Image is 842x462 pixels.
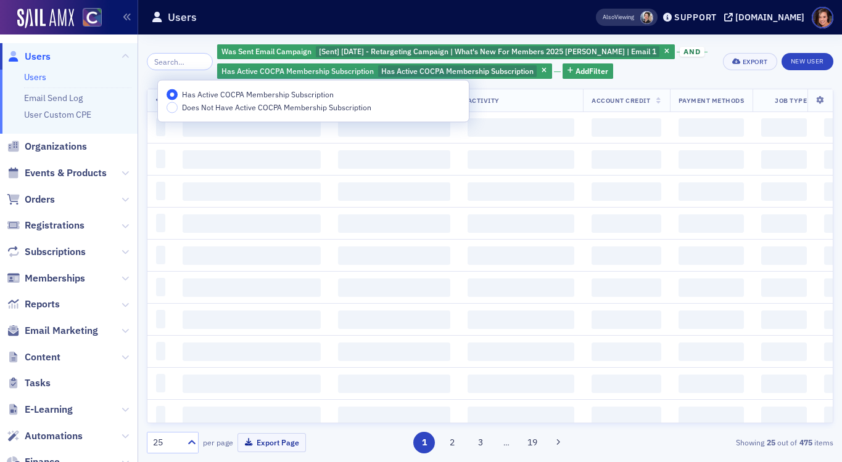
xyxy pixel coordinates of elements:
[338,310,450,329] span: ‌
[156,374,165,392] span: ‌
[576,65,608,76] span: Add Filter
[338,246,450,265] span: ‌
[468,182,575,201] span: ‌
[183,375,321,393] span: ‌
[25,193,55,206] span: Orders
[679,407,745,425] span: ‌
[613,437,833,448] div: Showing out of items
[723,53,777,70] button: Export
[640,11,653,24] span: Pamela Galey-Coleman
[25,50,51,63] span: Users
[183,214,321,233] span: ‌
[592,407,661,425] span: ‌
[183,182,321,201] span: ‌
[7,403,73,416] a: E-Learning
[338,214,450,233] span: ‌
[498,437,515,448] span: …
[217,44,675,60] div: [Sent] 08/08/2025 - Retargeting Campaign | What's New For Members 2025 Surgent | Email 1
[338,375,450,393] span: ‌
[603,13,614,21] div: Also
[7,50,51,63] a: Users
[442,432,463,453] button: 2
[592,182,661,201] span: ‌
[147,53,213,70] input: Search…
[413,432,435,453] button: 1
[153,436,180,449] div: 25
[592,342,661,361] span: ‌
[156,214,165,232] span: ‌
[156,310,165,328] span: ‌
[237,433,306,452] button: Export Page
[25,429,83,443] span: Automations
[156,406,165,424] span: ‌
[25,403,73,416] span: E-Learning
[797,437,814,448] strong: 475
[183,246,321,265] span: ‌
[812,7,833,28] span: Profile
[679,95,745,104] span: Payment Methods
[679,214,745,233] span: ‌
[25,376,51,390] span: Tasks
[25,298,60,311] span: Reports
[592,246,661,265] span: ‌
[761,407,807,425] span: ‌
[7,272,85,285] a: Memberships
[338,278,450,297] span: ‌
[167,102,178,113] input: Does Not Have Active COCPA Membership Subscription
[761,310,807,329] span: ‌
[183,310,321,329] span: ‌
[674,12,717,23] div: Support
[680,47,704,57] span: and
[592,375,661,393] span: ‌
[25,351,60,364] span: Content
[7,298,60,311] a: Reports
[168,10,197,25] h1: Users
[563,63,613,79] button: AddFilter
[743,59,768,65] div: Export
[592,95,650,104] span: Account Credit
[468,246,575,265] span: ‌
[203,437,233,448] label: per page
[338,407,450,425] span: ‌
[338,150,450,169] span: ‌
[679,182,745,201] span: ‌
[761,182,807,201] span: ‌
[182,89,334,99] span: Has Active COCPA Membership Subscription
[156,278,165,296] span: ‌
[17,9,74,28] img: SailAMX
[183,150,321,169] span: ‌
[319,46,656,56] span: [Sent] [DATE] - Retargeting Campaign | What's New For Members 2025 [PERSON_NAME] | Email 1
[761,118,807,137] span: ‌
[468,375,575,393] span: ‌
[679,310,745,329] span: ‌
[167,89,178,100] input: Has Active COCPA Membership Subscription
[761,278,807,297] span: ‌
[761,375,807,393] span: ‌
[7,429,83,443] a: Automations
[775,95,807,104] span: Job Type
[469,432,491,453] button: 3
[25,166,107,180] span: Events & Products
[7,351,60,364] a: Content
[468,118,575,137] span: ‌
[24,109,91,120] a: User Custom CPE
[183,118,321,137] span: ‌
[679,118,745,137] span: ‌
[217,63,552,79] div: Has Active COCPA Membership Subscription
[679,246,745,265] span: ‌
[156,246,165,264] span: ‌
[679,375,745,393] span: ‌
[761,246,807,265] span: ‌
[761,150,807,169] span: ‌
[782,53,833,70] a: New User
[592,214,661,233] span: ‌
[7,140,87,153] a: Organizations
[592,278,661,297] span: ‌
[468,278,575,297] span: ‌
[25,140,87,153] span: Organizations
[468,95,500,104] span: Activity
[182,102,371,112] span: Does Not Have Active COCPA Membership Subscription
[468,214,575,233] span: ‌
[761,342,807,361] span: ‌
